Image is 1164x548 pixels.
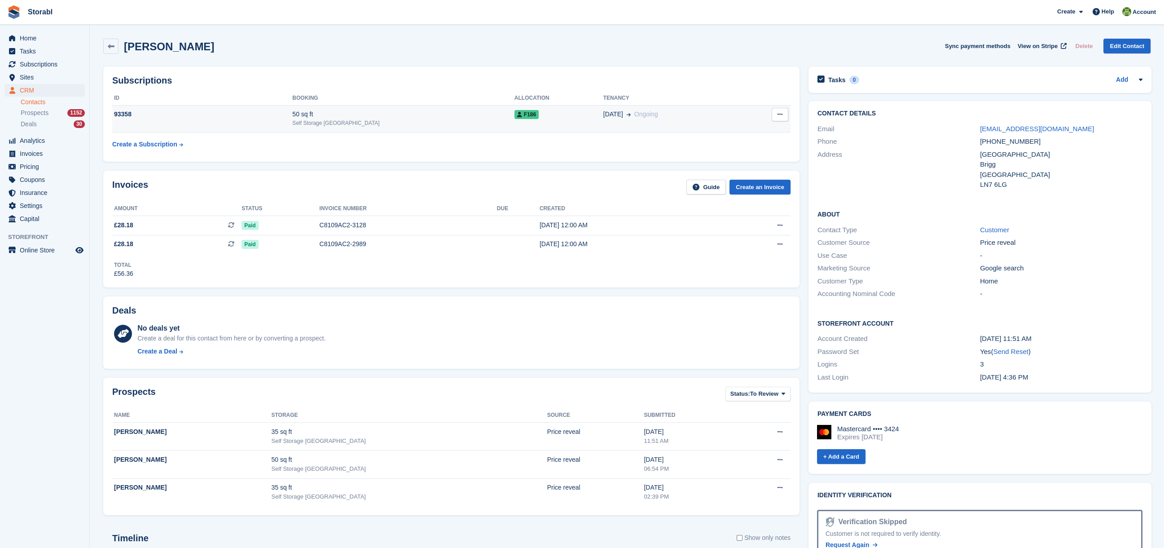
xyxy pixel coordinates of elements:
div: Self Storage [GEOGRAPHIC_DATA] [271,464,547,473]
a: Customer [980,226,1009,234]
div: [DATE] [644,483,735,492]
span: View on Stripe [1018,42,1058,51]
span: £28.18 [114,239,133,249]
span: £28.18 [114,221,133,230]
th: Amount [112,202,242,216]
span: Help [1102,7,1114,16]
div: Self Storage [GEOGRAPHIC_DATA] [271,437,547,446]
div: [DATE] 12:00 AM [540,239,720,249]
button: Delete [1072,39,1096,53]
span: Account [1133,8,1156,17]
a: Add [1116,75,1128,85]
a: menu [4,84,85,97]
button: Status: To Review [725,387,791,402]
div: Email [817,124,980,134]
span: Tasks [20,45,74,57]
input: Show only notes [737,533,742,543]
a: menu [4,160,85,173]
h2: Contact Details [817,110,1142,117]
span: F186 [514,110,539,119]
span: [DATE] [603,110,623,119]
a: menu [4,32,85,44]
a: Storabl [24,4,56,19]
h2: Subscriptions [112,75,791,86]
th: Tenancy [603,91,743,106]
a: menu [4,45,85,57]
a: menu [4,212,85,225]
div: [PERSON_NAME] [114,483,271,492]
span: Insurance [20,186,74,199]
span: Paid [242,240,258,249]
span: Storefront [8,233,89,242]
a: menu [4,199,85,212]
div: Verification Skipped [835,517,907,527]
div: [PERSON_NAME] [114,455,271,464]
span: Prospects [21,109,48,117]
a: Create an Invoice [729,180,791,194]
a: View on Stripe [1014,39,1068,53]
div: Create a Deal [137,347,177,356]
th: ID [112,91,292,106]
a: Prospects 1152 [21,108,85,118]
span: Paid [242,221,258,230]
div: Google search [980,263,1142,274]
div: [DATE] [644,455,735,464]
div: 35 sq ft [271,427,547,437]
img: Identity Verification Ready [826,517,835,527]
span: CRM [20,84,74,97]
span: Capital [20,212,74,225]
a: menu [4,71,85,84]
th: Booking [292,91,514,106]
th: Source [547,408,644,423]
a: [EMAIL_ADDRESS][DOMAIN_NAME] [980,125,1094,133]
div: [GEOGRAPHIC_DATA] [980,150,1142,160]
h2: Timeline [112,533,149,544]
div: 50 sq ft [292,110,514,119]
div: Self Storage [GEOGRAPHIC_DATA] [271,492,547,501]
span: Invoices [20,147,74,160]
div: Customer is not required to verify identity. [826,529,1134,539]
a: menu [4,173,85,186]
div: Price reveal [547,427,644,437]
div: 93358 [112,110,292,119]
span: Ongoing [634,110,658,118]
div: Marketing Source [817,263,980,274]
h2: Deals [112,305,136,316]
th: Due [497,202,540,216]
div: Customer Source [817,238,980,248]
a: menu [4,147,85,160]
div: - [980,289,1142,299]
div: [DATE] [644,427,735,437]
h2: Storefront Account [817,318,1142,327]
a: menu [4,58,85,71]
a: Deals 30 [21,119,85,129]
div: 35 sq ft [271,483,547,492]
div: Last Login [817,372,980,383]
div: 11:51 AM [644,437,735,446]
span: Settings [20,199,74,212]
div: [DATE] 11:51 AM [980,334,1142,344]
div: Price reveal [980,238,1142,248]
span: Online Store [20,244,74,256]
button: Sync payment methods [945,39,1010,53]
div: Logins [817,359,980,370]
a: Send Reset [993,348,1028,355]
th: Created [540,202,720,216]
span: Status: [730,389,750,398]
a: + Add a Card [817,449,865,464]
div: Mastercard •••• 3424 [837,425,899,433]
div: [DATE] 12:00 AM [540,221,720,230]
h2: Tasks [828,76,846,84]
a: menu [4,134,85,147]
div: Contact Type [817,225,980,235]
span: Subscriptions [20,58,74,71]
div: Password Set [817,347,980,357]
span: Home [20,32,74,44]
label: Show only notes [737,533,791,543]
a: Create a Deal [137,347,325,356]
img: Mastercard Logo [817,425,831,439]
div: £56.36 [114,269,133,278]
div: Address [817,150,980,190]
div: Brigg [980,159,1142,170]
div: Accounting Nominal Code [817,289,980,299]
